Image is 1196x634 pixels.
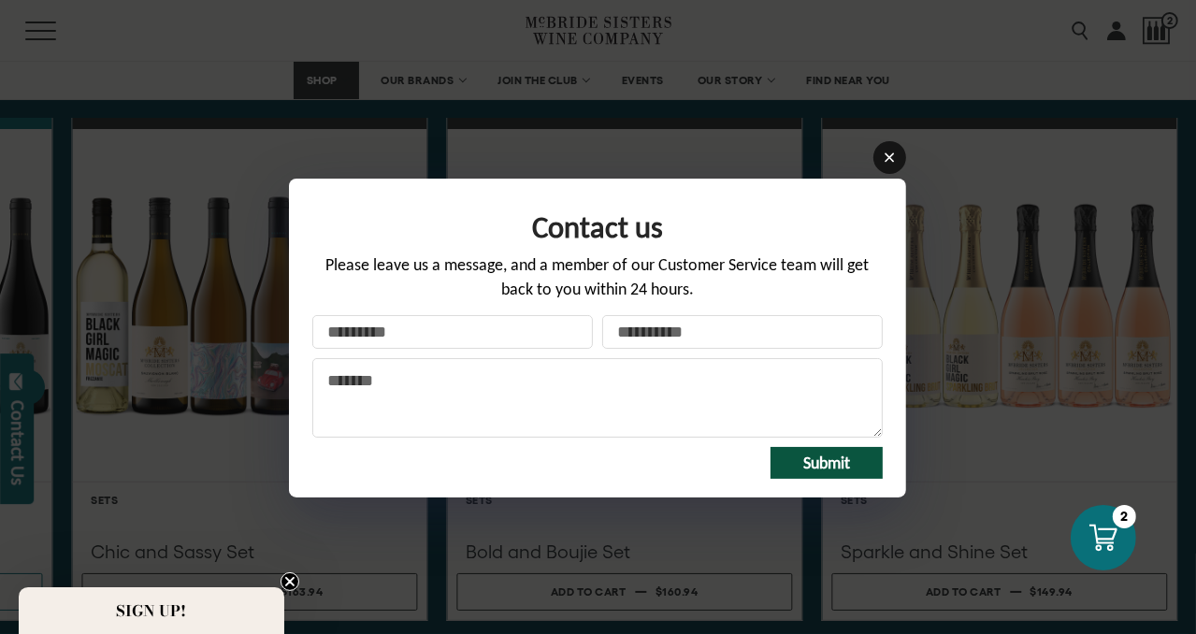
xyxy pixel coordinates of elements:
[312,253,883,314] div: Please leave us a message, and a member of our Customer Service team will get back to you within ...
[117,599,187,622] span: SIGN UP!
[532,209,663,246] span: Contact us
[602,315,883,349] input: Your email
[312,197,883,253] div: Form title
[771,447,883,479] button: Submit
[803,453,850,473] span: Submit
[312,358,883,438] textarea: Message
[19,587,284,634] div: SIGN UP!Close teaser
[312,315,593,349] input: Your name
[1113,505,1136,528] div: 2
[281,572,299,591] button: Close teaser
